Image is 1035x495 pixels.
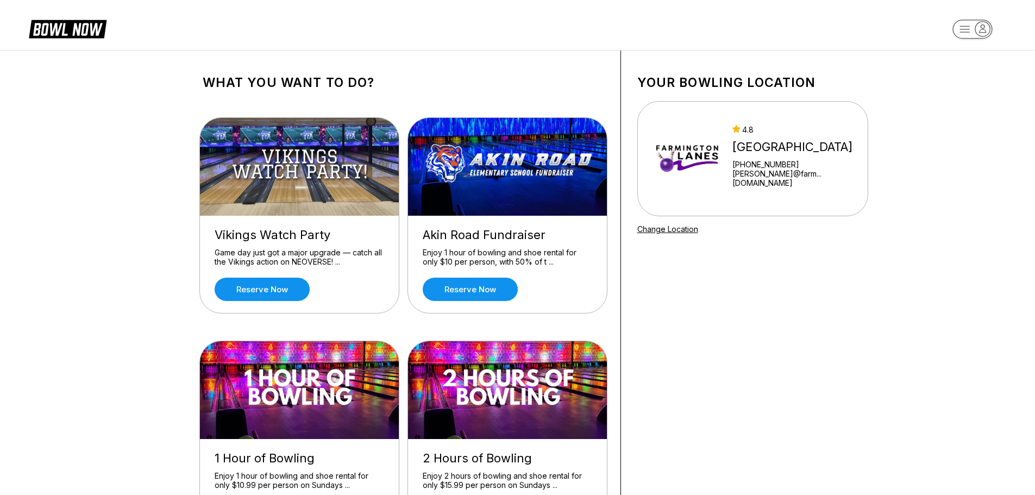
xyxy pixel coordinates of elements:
[215,471,384,490] div: Enjoy 1 hour of bowling and shoe rental for only $10.99 per person on Sundays ...
[215,248,384,267] div: Game day just got a major upgrade — catch all the Vikings action on NEOVERSE! ...
[215,451,384,466] div: 1 Hour of Bowling
[423,278,518,301] a: Reserve now
[732,125,863,134] div: 4.8
[637,224,698,234] a: Change Location
[732,169,863,187] a: [PERSON_NAME]@farm...[DOMAIN_NAME]
[732,160,863,169] div: [PHONE_NUMBER]
[200,118,400,216] img: Vikings Watch Party
[652,118,723,199] img: Farmington Lanes
[423,451,592,466] div: 2 Hours of Bowling
[215,228,384,242] div: Vikings Watch Party
[732,140,863,154] div: [GEOGRAPHIC_DATA]
[637,75,868,90] h1: Your bowling location
[215,278,310,301] a: Reserve now
[408,341,608,439] img: 2 Hours of Bowling
[423,471,592,490] div: Enjoy 2 hours of bowling and shoe rental for only $15.99 per person on Sundays ...
[408,118,608,216] img: Akin Road Fundraiser
[423,248,592,267] div: Enjoy 1 hour of bowling and shoe rental for only $10 per person, with 50% of t ...
[423,228,592,242] div: Akin Road Fundraiser
[200,341,400,439] img: 1 Hour of Bowling
[203,75,604,90] h1: What you want to do?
